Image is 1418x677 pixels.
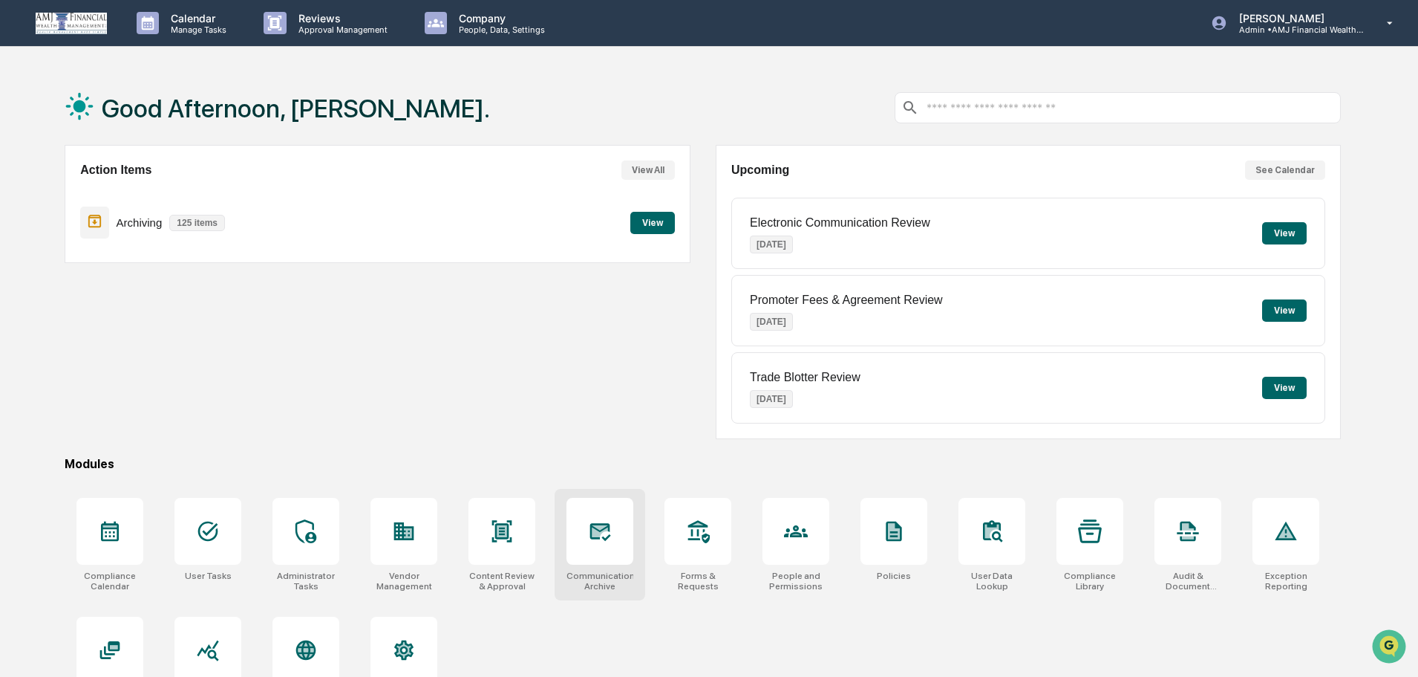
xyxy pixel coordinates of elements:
[15,217,27,229] div: 🔎
[105,251,180,263] a: Powered byPylon
[1262,299,1307,322] button: View
[1056,571,1123,592] div: Compliance Library
[102,181,190,208] a: 🗄️Attestations
[148,252,180,263] span: Pylon
[1262,377,1307,399] button: View
[108,189,120,201] div: 🗄️
[15,114,42,140] img: 1746055101610-c473b297-6a78-478c-a979-82029cc54cd1
[958,571,1025,592] div: User Data Lookup
[1245,161,1325,180] button: See Calendar
[1370,628,1411,668] iframe: Open customer support
[621,161,675,180] button: View All
[566,571,633,592] div: Communications Archive
[65,457,1341,471] div: Modules
[1154,571,1221,592] div: Audit & Document Logs
[750,371,860,384] p: Trade Blotter Review
[287,25,395,35] p: Approval Management
[1252,571,1319,592] div: Exception Reporting
[117,216,163,229] p: Archiving
[185,571,232,581] div: User Tasks
[447,25,552,35] p: People, Data, Settings
[159,25,234,35] p: Manage Tasks
[664,571,731,592] div: Forms & Requests
[287,12,395,25] p: Reviews
[750,236,793,253] p: [DATE]
[630,212,675,234] button: View
[9,210,99,236] a: 🔎Data Lookup
[80,163,151,177] h2: Action Items
[750,390,793,408] p: [DATE]
[1227,25,1365,35] p: Admin • AMJ Financial Wealth Management
[9,181,102,208] a: 🖐️Preclearance
[750,294,943,307] p: Promoter Fees & Agreement Review
[169,215,225,231] p: 125 items
[370,571,437,592] div: Vendor Management
[30,187,96,202] span: Preclearance
[102,94,490,123] h1: Good Afternoon, [PERSON_NAME].
[1262,222,1307,244] button: View
[252,118,270,136] button: Start new chat
[447,12,552,25] p: Company
[750,216,930,230] p: Electronic Communication Review
[15,189,27,201] div: 🖐️
[50,114,244,129] div: Start new chat
[159,12,234,25] p: Calendar
[15,31,270,55] p: How can we help?
[1227,12,1365,25] p: [PERSON_NAME]
[468,571,535,592] div: Content Review & Approval
[50,129,188,140] div: We're available if you need us!
[122,187,184,202] span: Attestations
[731,163,789,177] h2: Upcoming
[36,13,107,34] img: logo
[762,571,829,592] div: People and Permissions
[76,571,143,592] div: Compliance Calendar
[30,216,94,230] span: Data Lookup
[750,313,793,331] p: [DATE]
[630,215,675,229] a: View
[272,571,339,592] div: Administrator Tasks
[877,571,911,581] div: Policies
